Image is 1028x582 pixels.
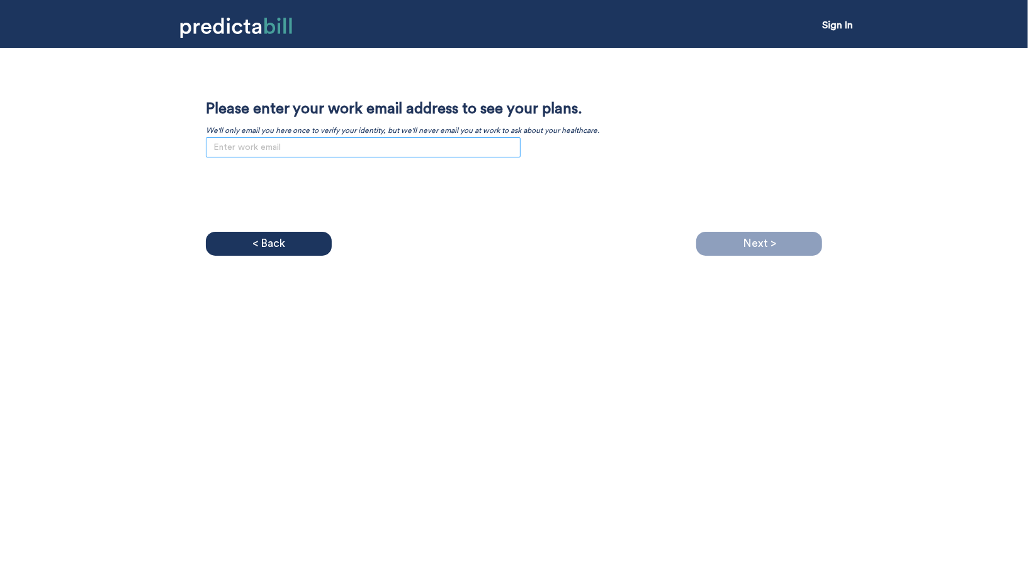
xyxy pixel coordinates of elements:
input: Enter work email [206,137,521,157]
p: We'll only email you here once to verify your identity, but we'll never email you at work to ask ... [206,125,600,135]
p: Next > [743,234,776,253]
a: Sign In [822,20,853,30]
p: < Back [252,234,285,253]
p: Please enter your work email address to see your plans. [206,100,600,119]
